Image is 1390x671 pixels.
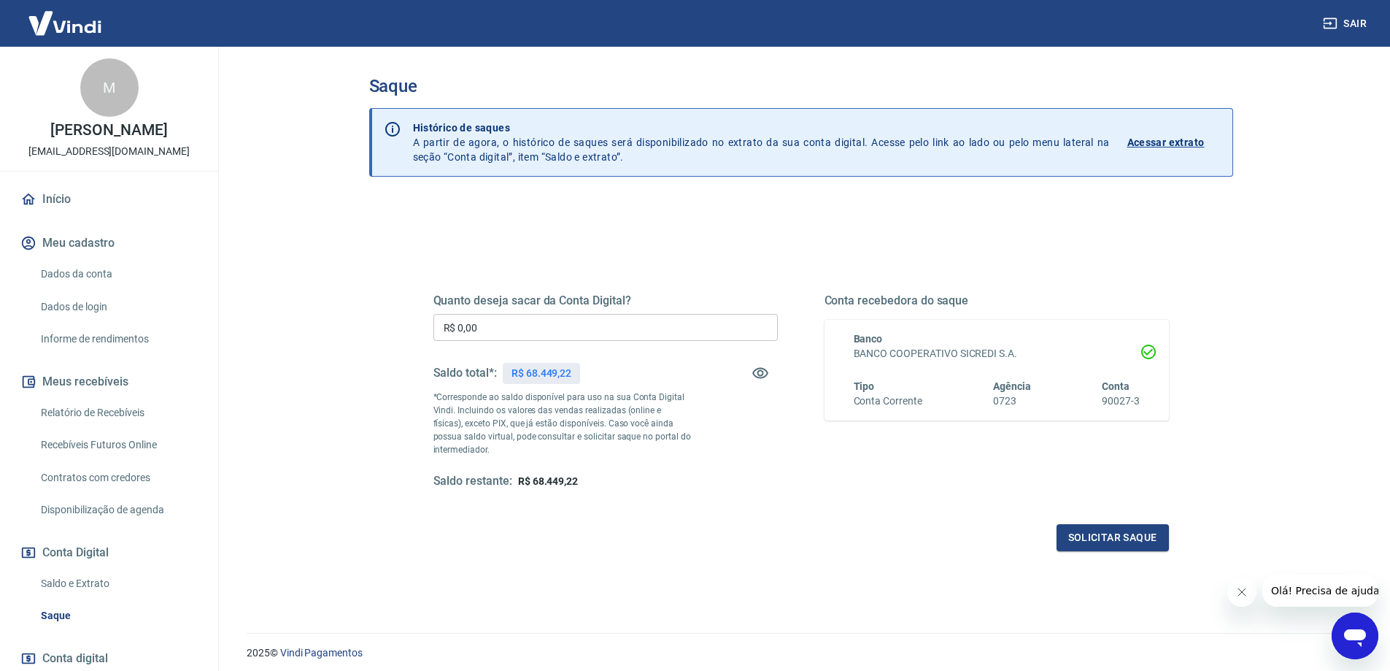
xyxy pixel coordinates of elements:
span: Olá! Precisa de ajuda? [9,10,123,22]
a: Início [18,183,201,215]
a: Dados de login [35,292,201,322]
span: Conta digital [42,648,108,669]
a: Recebíveis Futuros Online [35,430,201,460]
button: Sair [1320,10,1372,37]
span: R$ 68.449,22 [518,475,578,487]
h5: Conta recebedora do saque [825,294,1169,308]
h5: Saldo total*: [433,366,497,380]
button: Conta Digital [18,537,201,569]
button: Meus recebíveis [18,366,201,398]
span: Banco [854,333,883,345]
h5: Saldo restante: [433,474,512,489]
h5: Quanto deseja sacar da Conta Digital? [433,294,778,308]
a: Saque [35,601,201,631]
a: Vindi Pagamentos [280,647,363,659]
a: Relatório de Recebíveis [35,398,201,428]
a: Contratos com credores [35,463,201,493]
button: Meu cadastro [18,227,201,259]
span: Agência [993,380,1031,392]
iframe: Fechar mensagem [1227,578,1256,607]
a: Disponibilização de agenda [35,495,201,525]
p: [EMAIL_ADDRESS][DOMAIN_NAME] [28,144,190,159]
h6: BANCO COOPERATIVO SICREDI S.A. [854,346,1140,361]
img: Vindi [18,1,112,45]
button: Solicitar saque [1057,524,1169,551]
span: Tipo [854,380,875,392]
h6: 0723 [993,394,1031,409]
p: R$ 68.449,22 [511,366,571,381]
h3: Saque [369,76,1233,96]
p: [PERSON_NAME] [50,123,167,138]
h6: 90027-3 [1102,394,1140,409]
p: A partir de agora, o histórico de saques será disponibilizado no extrato da sua conta digital. Ac... [413,120,1110,164]
h6: Conta Corrente [854,394,922,409]
iframe: Botão para abrir a janela de mensagens [1332,613,1378,659]
p: Histórico de saques [413,120,1110,135]
p: *Corresponde ao saldo disponível para uso na sua Conta Digital Vindi. Incluindo os valores das ve... [433,391,692,456]
a: Informe de rendimentos [35,324,201,354]
p: Acessar extrato [1127,135,1205,150]
iframe: Mensagem da empresa [1262,575,1378,607]
p: 2025 © [247,645,1355,661]
a: Acessar extrato [1127,120,1221,164]
div: M [80,58,139,117]
span: Conta [1102,380,1130,392]
a: Saldo e Extrato [35,569,201,599]
a: Dados da conta [35,259,201,289]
